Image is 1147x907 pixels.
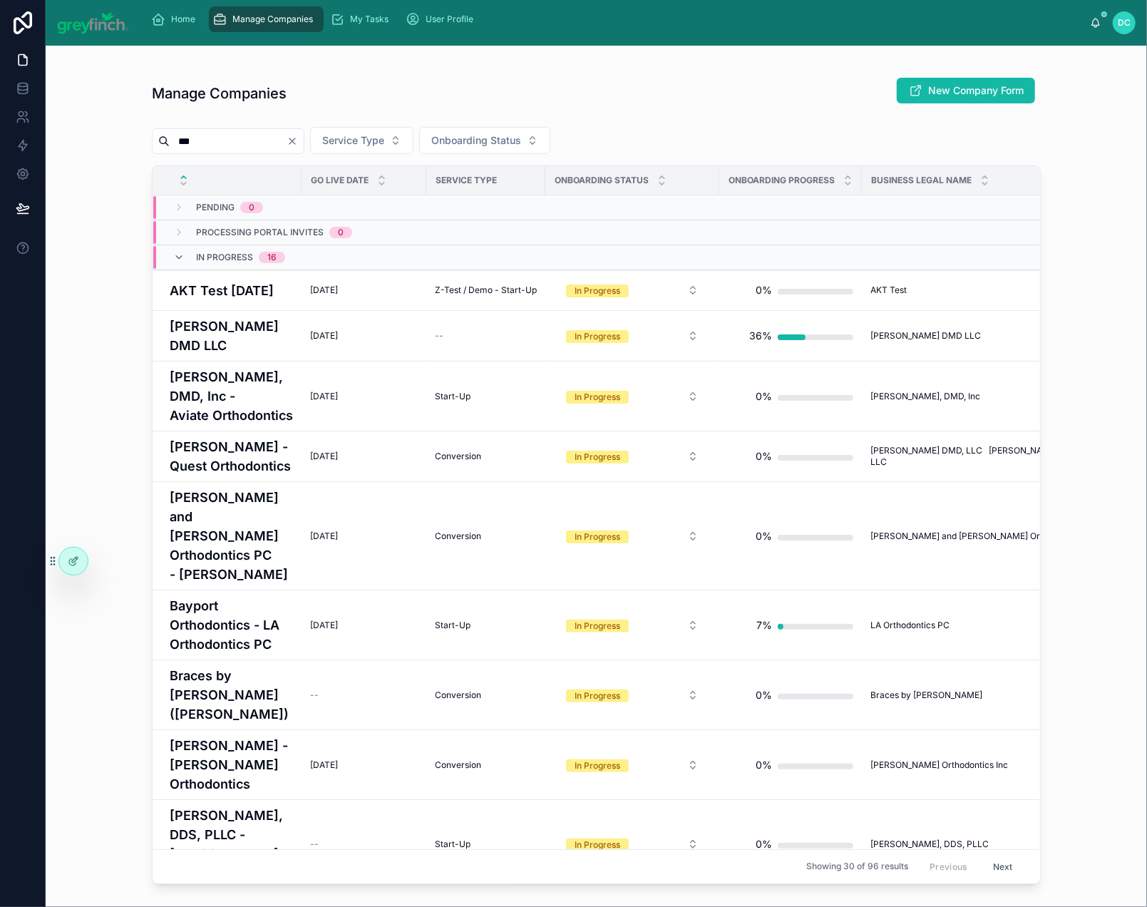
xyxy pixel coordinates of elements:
a: [PERSON_NAME] and [PERSON_NAME] Orthodontics PC [870,531,1102,542]
span: Onboarding Progress [729,175,835,186]
a: LA Orthodontics PC [870,620,1102,631]
button: Clear [287,135,304,147]
button: Select Button [555,523,710,549]
a: 0% [728,276,853,304]
span: [DATE] [310,285,338,296]
span: [PERSON_NAME], DMD, Inc [870,391,980,402]
span: AKT Test [870,285,907,296]
a: Select Button [554,523,711,550]
a: Select Button [554,831,711,858]
div: 0% [756,522,772,550]
span: Service Type [322,133,384,148]
span: DC [1118,17,1131,29]
a: [DATE] [310,451,418,462]
div: 0% [756,830,772,859]
button: Select Button [555,323,710,349]
span: [DATE] [310,531,338,542]
button: Select Button [555,277,710,303]
span: Service Type [436,175,497,186]
a: 0% [728,751,853,779]
div: 7% [756,611,772,640]
a: My Tasks [326,6,399,32]
div: scrollable content [140,4,1091,35]
a: Start-Up [435,620,537,631]
a: 0% [728,442,853,471]
span: Start-Up [435,391,470,402]
span: [DATE] [310,620,338,631]
span: Conversion [435,690,481,701]
a: Conversion [435,690,537,701]
a: Home [148,6,206,32]
a: [PERSON_NAME], DMD, Inc [870,391,1102,402]
a: -- [310,839,418,850]
a: Braces by [PERSON_NAME] ([PERSON_NAME]) [170,666,293,724]
a: [PERSON_NAME] Orthodontics Inc [870,759,1102,771]
a: [PERSON_NAME] - Quest Orthodontics [170,437,293,476]
a: [PERSON_NAME] - [PERSON_NAME] Orthodontics [170,736,293,794]
a: [DATE] [310,330,418,342]
a: User Profile [402,6,484,32]
a: Braces by [PERSON_NAME] [870,690,1102,701]
span: Start-Up [435,839,470,850]
div: In Progress [575,620,620,632]
a: AKT Test [DATE] [170,281,293,300]
span: [DATE] [310,391,338,402]
a: Z-Test / Demo - Start-Up [435,285,537,296]
a: -- [435,330,537,342]
button: Select Button [555,384,710,409]
a: 0% [728,681,853,709]
a: [DATE] [310,759,418,771]
div: In Progress [575,839,620,851]
a: [PERSON_NAME], DDS, PLLC [870,839,1102,850]
span: Processing Portal Invites [196,227,324,238]
div: In Progress [575,451,620,463]
button: Select Button [310,127,413,154]
a: Conversion [435,531,537,542]
button: Select Button [555,752,710,778]
a: [DATE] [310,620,418,631]
button: Select Button [419,127,550,154]
button: Next [983,856,1023,878]
a: 36% [728,322,853,350]
div: 0% [756,751,772,779]
a: 7% [728,611,853,640]
a: Start-Up [435,839,537,850]
button: Select Button [555,682,710,708]
a: Select Button [554,383,711,410]
span: [PERSON_NAME], DDS, PLLC [870,839,989,850]
a: [DATE] [310,285,418,296]
a: Select Button [554,277,711,304]
button: Select Button [555,444,710,469]
div: In Progress [575,285,620,297]
h4: [PERSON_NAME] and [PERSON_NAME] Orthodontics PC - [PERSON_NAME] [170,488,293,584]
span: In Progress [196,252,253,263]
button: Select Button [555,831,710,857]
a: Select Button [554,682,711,709]
span: Onboarding Status [555,175,649,186]
a: AKT Test [870,285,1102,296]
a: Select Button [554,443,711,470]
span: Showing 30 of 96 results [806,861,908,873]
span: -- [310,690,319,701]
span: Business Legal Name [871,175,972,186]
a: [PERSON_NAME] DMD, LLC [PERSON_NAME] DMD2, LLC [870,445,1102,468]
a: [PERSON_NAME] DMD LLC [170,317,293,355]
a: Conversion [435,451,537,462]
span: My Tasks [351,14,389,25]
button: New Company Form [897,78,1035,103]
a: 0% [728,830,853,859]
a: 0% [728,522,853,550]
h4: Bayport Orthodontics - LA Orthodontics PC [170,596,293,654]
div: 16 [267,252,277,263]
a: Select Button [554,752,711,779]
span: [PERSON_NAME] and [PERSON_NAME] Orthodontics PC [870,531,1096,542]
div: 0% [756,681,772,709]
span: LA Orthodontics PC [870,620,950,631]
